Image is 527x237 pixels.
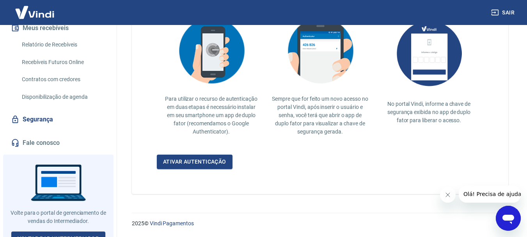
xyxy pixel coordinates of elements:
p: No portal Vindi, informe a chave de segurança exibida no app de duplo fator para liberar o acesso. [381,100,477,125]
p: Sempre que for feito um novo acesso no portal Vindi, após inserir o usuário e senha, você terá qu... [272,95,368,136]
span: Olá! Precisa de ajuda? [5,5,66,12]
a: Contratos com credores [19,71,107,87]
img: explication-mfa2.908d58f25590a47144d3.png [172,13,250,89]
img: Vindi [9,0,60,24]
a: Relatório de Recebíveis [19,37,107,53]
a: Vindi Pagamentos [150,220,194,226]
p: 2025 © [132,219,508,228]
img: explication-mfa3.c449ef126faf1c3e3bb9.png [281,13,359,89]
iframe: Botão para abrir a janela de mensagens [496,206,521,231]
button: Meus recebíveis [9,20,107,37]
a: Segurança [9,111,107,128]
iframe: Fechar mensagem [440,187,456,203]
img: AUbNX1O5CQAAAABJRU5ErkJggg== [390,13,468,94]
a: Recebíveis Futuros Online [19,54,107,70]
a: Disponibilização de agenda [19,89,107,105]
a: Fale conosco [9,134,107,151]
p: Para utilizar o recurso de autenticação em duas etapas é necessário instalar em seu smartphone um... [163,95,259,136]
a: Ativar autenticação [157,155,232,169]
iframe: Mensagem da empresa [459,185,521,203]
button: Sair [490,5,518,20]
